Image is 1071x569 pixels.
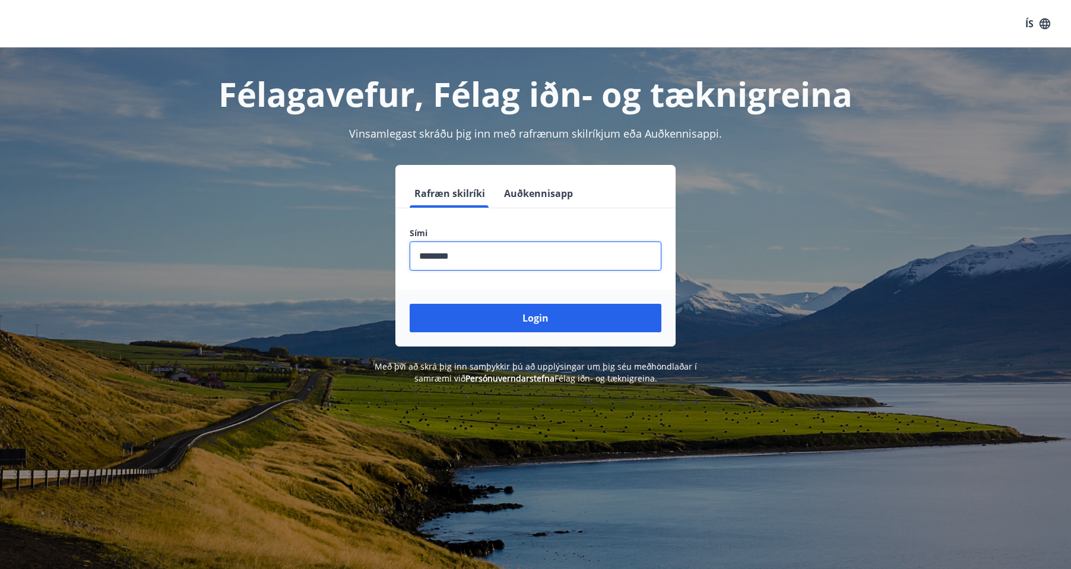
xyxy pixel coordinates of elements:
[410,304,661,332] button: Login
[465,373,554,384] a: Persónuverndarstefna
[122,71,949,116] h1: Félagavefur, Félag iðn- og tæknigreina
[410,227,661,239] label: Sími
[499,179,578,208] button: Auðkennisapp
[375,361,697,384] span: Með því að skrá þig inn samþykkir þú að upplýsingar um þig séu meðhöndlaðar í samræmi við Félag i...
[410,179,490,208] button: Rafræn skilríki
[1019,13,1057,34] button: ÍS
[349,126,722,141] span: Vinsamlegast skráðu þig inn með rafrænum skilríkjum eða Auðkennisappi.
